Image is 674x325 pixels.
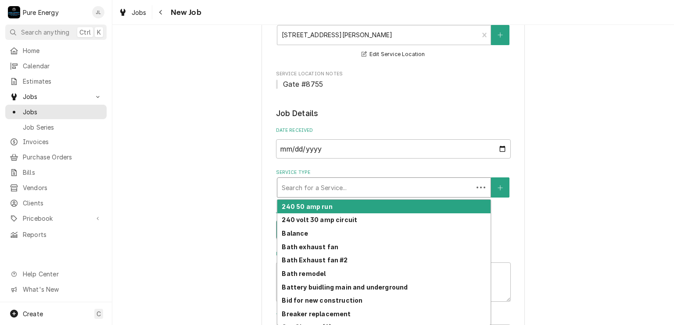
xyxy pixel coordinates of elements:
[23,198,102,208] span: Clients
[5,211,107,226] a: Go to Pricebook
[5,74,107,88] a: Estimates
[23,285,101,294] span: What's New
[97,28,101,37] span: K
[23,46,102,55] span: Home
[282,270,326,277] strong: Bath remodel
[5,282,107,297] a: Go to What's New
[282,297,362,304] strong: Bid for new construction
[282,283,408,291] strong: Battery buidling main and underground
[5,25,107,40] button: Search anythingCtrlK
[282,230,308,237] strong: Balance
[23,8,59,17] div: Pure Energy
[276,251,511,302] div: Reason For Call
[92,6,104,18] div: JL
[282,310,351,318] strong: Breaker replacement
[23,77,102,86] span: Estimates
[23,123,102,132] span: Job Series
[23,214,89,223] span: Pricebook
[491,25,509,45] button: Create New Location
[276,71,511,89] div: Service Location Notes
[282,256,348,264] strong: Bath Exhaust fan #2
[5,196,107,210] a: Clients
[5,150,107,164] a: Purchase Orders
[115,5,150,20] a: Jobs
[276,71,511,78] span: Service Location Notes
[5,89,107,104] a: Go to Jobs
[276,108,511,119] legend: Job Details
[23,137,102,146] span: Invoices
[23,168,102,177] span: Bills
[276,79,511,89] span: Service Location Notes
[5,105,107,119] a: Jobs
[5,134,107,149] a: Invoices
[360,49,427,60] button: Edit Service Location
[8,6,20,18] div: P
[5,120,107,134] a: Job Series
[5,43,107,58] a: Home
[282,216,357,223] strong: 240 volt 30 amp circuit
[154,5,168,19] button: Navigate back
[23,92,89,101] span: Jobs
[276,127,511,158] div: Date Received
[276,208,511,215] label: Job Type
[498,32,503,38] svg: Create New Location
[5,165,107,180] a: Bills
[23,107,102,117] span: Jobs
[97,309,101,318] span: C
[23,152,102,162] span: Purchase Orders
[23,183,102,192] span: Vendors
[276,251,511,258] label: Reason For Call
[79,28,91,37] span: Ctrl
[5,227,107,242] a: Reports
[276,139,511,159] input: yyyy-mm-dd
[276,208,511,240] div: Job Type
[276,169,511,198] div: Service Type
[282,203,332,210] strong: 240 50 amp run
[283,80,323,88] span: Gate #8755
[276,16,511,60] div: Service Location
[21,28,69,37] span: Search anything
[276,127,511,134] label: Date Received
[282,243,338,251] strong: Bath exhaust fan
[5,267,107,281] a: Go to Help Center
[132,8,147,17] span: Jobs
[23,269,101,279] span: Help Center
[498,185,503,191] svg: Create New Service
[92,6,104,18] div: James Linnenkamp's Avatar
[8,6,20,18] div: Pure Energy's Avatar
[491,177,509,198] button: Create New Service
[23,230,102,239] span: Reports
[5,59,107,73] a: Calendar
[23,310,43,318] span: Create
[5,180,107,195] a: Vendors
[276,169,511,176] label: Service Type
[276,312,511,319] label: Technician Instructions
[23,61,102,71] span: Calendar
[168,7,201,18] span: New Job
